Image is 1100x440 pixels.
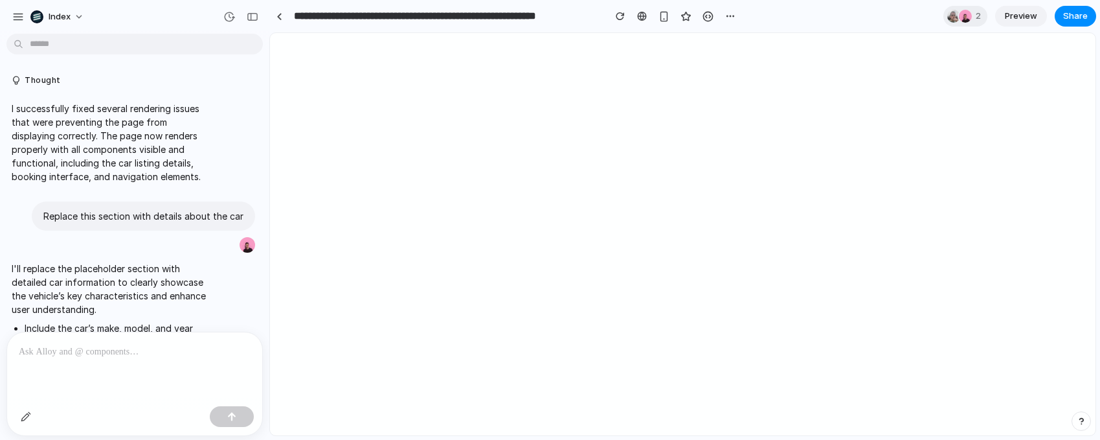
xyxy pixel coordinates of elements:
span: Index [49,10,71,23]
p: I'll replace the placeholder section with detailed car information to clearly showcase the vehicl... [12,262,210,316]
span: Preview [1005,10,1037,23]
span: Share [1063,10,1088,23]
p: I successfully fixed several rendering issues that were preventing the page from displaying corre... [12,102,210,183]
a: Preview [995,6,1047,27]
p: Replace this section with details about the car [43,209,243,223]
div: 2 [943,6,987,27]
li: Include the car’s make, model, and year prominently [25,321,210,349]
button: Index [25,6,91,27]
button: Share [1055,6,1096,27]
span: 2 [976,10,985,23]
